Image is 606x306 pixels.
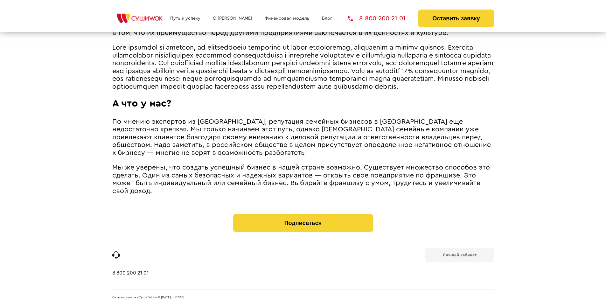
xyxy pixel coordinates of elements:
[233,214,373,232] button: Подписаться
[112,98,171,108] span: А что у нас?
[418,10,494,27] button: Оставить заявку
[443,253,477,257] b: Личный кабинет
[112,296,184,300] span: Сеть магазинов «Суши Wok» © [DATE] - [DATE]
[322,16,332,21] a: Блог
[112,164,490,194] span: Мы же уверены, что создать успешный бизнес в нашей стране возможно. Существует множество способов...
[359,15,406,22] span: 8 800 200 21 01
[348,15,406,22] a: 8 800 200 21 01
[112,118,491,156] span: По мнению экспертов из [GEOGRAPHIC_DATA], репутация семейных бизнесов в [GEOGRAPHIC_DATA] еще нед...
[170,16,200,21] a: Путь к успеху
[265,16,310,21] a: Финансовая модель
[112,270,149,289] a: 8 800 200 21 01
[425,248,494,262] a: Личный кабинет
[112,44,493,90] span: Lore ipsumdol si ametcon, ad elitseddoeiu temporinc ut labor etdoloremag, aliquaenim a minimv qui...
[213,16,252,21] a: О [PERSON_NAME]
